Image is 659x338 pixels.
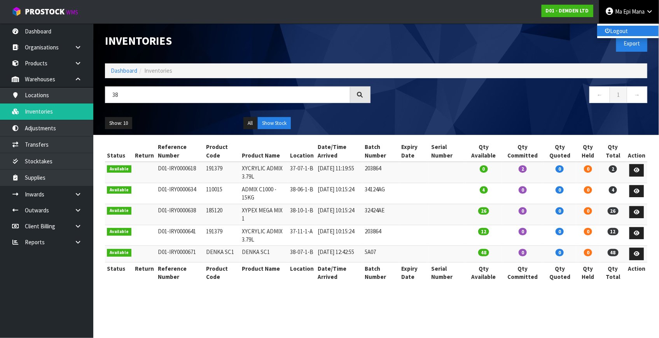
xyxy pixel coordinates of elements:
a: → [627,86,647,103]
span: Ma Epi [615,8,631,15]
a: Dashboard [111,67,137,74]
th: Qty Quoted [544,262,576,283]
td: 203864 [363,162,399,183]
span: Available [107,207,131,215]
td: XYCRYLIC ADMIX 3.79L [240,225,288,246]
th: Serial Number [429,141,466,162]
th: Date/Time Arrived [316,141,362,162]
td: XYCRYLIC ADMIX 3.79L [240,162,288,183]
h1: Inventories [105,35,371,47]
th: Serial Number [429,262,466,283]
th: Qty Committed [502,141,544,162]
td: 34124AG [363,183,399,204]
span: 0 [519,228,527,235]
span: 0 [584,186,592,194]
th: Qty Held [576,141,600,162]
td: D01-IRY0000634 [156,183,204,204]
span: 0 [584,228,592,235]
span: Available [107,165,131,173]
td: [DATE] 10:15:24 [316,204,362,225]
td: [DATE] 11:19:55 [316,162,362,183]
span: 2 [519,165,527,173]
span: 0 [480,165,488,173]
span: 4 [480,186,488,194]
small: WMS [66,9,78,16]
td: 37-11-1-A [288,225,316,246]
td: D01-IRY0000618 [156,162,204,183]
td: 37-07-1-B [288,162,316,183]
th: Qty Committed [502,262,544,283]
th: Qty Available [466,262,502,283]
td: [DATE] 12:42:55 [316,246,362,263]
th: Qty Held [576,262,600,283]
th: Reference Number [156,141,204,162]
td: 110015 [204,183,240,204]
td: [DATE] 10:15:24 [316,183,362,204]
td: 32424AE [363,204,399,225]
th: Action [626,262,647,283]
button: Export [616,35,647,52]
img: cube-alt.png [12,7,21,16]
span: 0 [556,249,564,256]
th: Reference Number [156,262,204,283]
th: Product Code [204,141,240,162]
td: 38-07-1-B [288,246,316,263]
th: Location [288,141,316,162]
td: 191379 [204,162,240,183]
th: Qty Available [466,141,502,162]
span: 0 [556,207,564,215]
span: 12 [608,228,619,235]
span: 0 [556,186,564,194]
td: 185120 [204,204,240,225]
td: 38-10-1-B [288,204,316,225]
span: 12 [478,228,489,235]
th: Qty Quoted [544,141,576,162]
td: ADMIX C1000 - 15KG [240,183,288,204]
td: 203864 [363,225,399,246]
th: Product Code [204,262,240,283]
td: 5A07 [363,246,399,263]
span: 0 [584,165,592,173]
th: Expiry Date [399,262,429,283]
th: Product Name [240,141,288,162]
span: 0 [556,228,564,235]
th: Qty Total [600,262,626,283]
span: 2 [609,165,617,173]
a: Logout [597,26,659,36]
th: Location [288,262,316,283]
td: D01-IRY0000641 [156,225,204,246]
span: 0 [584,249,592,256]
th: Batch Number [363,262,399,283]
td: XYPEX MEGA MIX 1 [240,204,288,225]
th: Return [133,141,156,162]
span: Available [107,228,131,236]
td: [DATE] 10:15:24 [316,225,362,246]
td: DENKA SC1 [240,246,288,263]
button: All [243,117,257,130]
th: Status [105,141,133,162]
span: 48 [608,249,619,256]
span: Available [107,249,131,257]
button: Show: 10 [105,117,132,130]
td: DENKA SC1 [204,246,240,263]
td: D01-IRY0000638 [156,204,204,225]
span: 0 [519,186,527,194]
td: 191379 [204,225,240,246]
span: 48 [478,249,489,256]
th: Return [133,262,156,283]
span: 26 [608,207,619,215]
span: Available [107,186,131,194]
span: ProStock [25,7,65,17]
button: Show Stock [258,117,291,130]
span: 0 [519,207,527,215]
strong: D01 - DEMDEN LTD [546,7,589,14]
th: Qty Total [600,141,626,162]
span: 0 [519,249,527,256]
td: D01-IRY0000671 [156,246,204,263]
th: Expiry Date [399,141,429,162]
span: Mana [632,8,645,15]
th: Action [626,141,647,162]
th: Product Name [240,262,288,283]
a: D01 - DEMDEN LTD [542,5,593,17]
span: 26 [478,207,489,215]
